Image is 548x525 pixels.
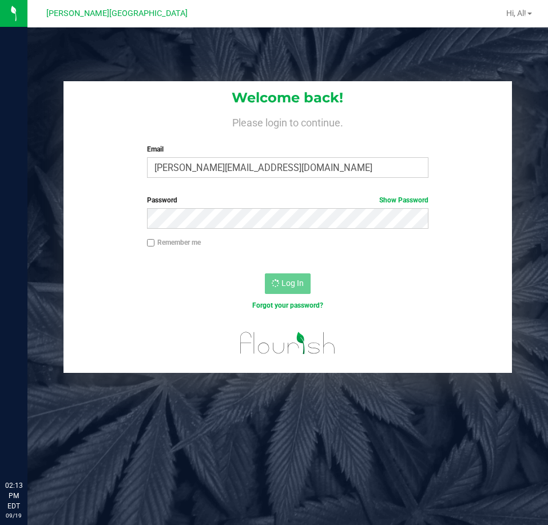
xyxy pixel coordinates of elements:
span: Password [147,196,177,204]
label: Email [147,144,428,154]
p: 02:13 PM EDT [5,480,22,511]
input: Remember me [147,239,155,247]
span: [PERSON_NAME][GEOGRAPHIC_DATA] [46,9,188,18]
h1: Welcome back! [63,90,511,105]
img: flourish_logo.svg [232,323,344,364]
p: 09/19 [5,511,22,520]
span: Hi, Al! [506,9,526,18]
label: Remember me [147,237,201,248]
button: Log In [265,273,311,294]
h4: Please login to continue. [63,114,511,128]
a: Show Password [379,196,428,204]
span: Log In [281,279,304,288]
a: Forgot your password? [252,301,323,309]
